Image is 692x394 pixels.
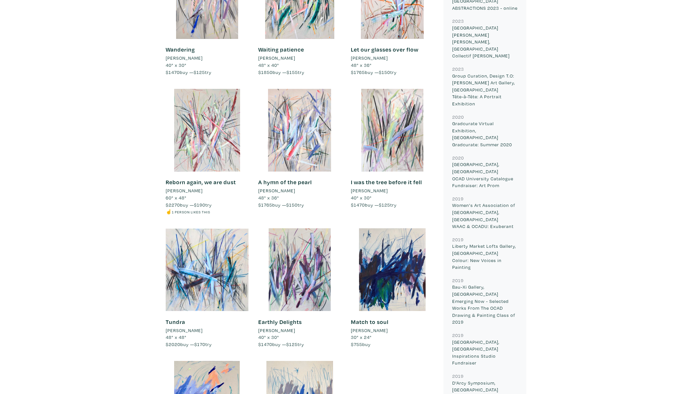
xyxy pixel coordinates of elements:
li: [PERSON_NAME] [166,327,203,334]
p: Liberty Market Lofts Gallery, [GEOGRAPHIC_DATA] Colour: New Voices in Painting [452,243,518,270]
a: I was the tree before it fell [351,178,422,186]
small: 2023 [452,18,464,24]
span: buy — try [258,341,304,347]
p: Group Curation, Design T.O: [PERSON_NAME] Art Gallery, [GEOGRAPHIC_DATA] Tête-à-Tête: A Portrait ... [452,72,518,107]
span: $1765 [258,202,272,208]
span: $1470 [351,202,365,208]
span: $755 [351,341,362,347]
span: 40" x 30" [351,195,372,201]
span: $2020 [166,341,180,347]
span: $2270 [166,202,180,208]
span: 48" x 40" [258,62,279,68]
span: buy — try [166,202,212,208]
span: 30" x 24" [351,334,372,340]
a: A hymn of the pearl [258,178,312,186]
small: 1 person likes this [172,209,210,214]
a: [PERSON_NAME] [351,187,434,194]
small: 2019 [452,277,464,283]
a: [PERSON_NAME] [351,54,434,62]
li: [PERSON_NAME] [351,54,388,62]
span: $1850 [258,69,273,75]
span: 40" x 30" [166,62,186,68]
span: 40" x 30" [258,334,279,340]
p: Gradcurate Virtual Exhibition, [GEOGRAPHIC_DATA] Gradcurate: Summer 2020 [452,120,518,148]
a: [PERSON_NAME] [351,327,434,334]
a: [PERSON_NAME] [258,327,341,334]
p: [GEOGRAPHIC_DATA], [GEOGRAPHIC_DATA] Inspirations Studio Fundraiser [452,339,518,366]
li: [PERSON_NAME] [258,187,295,194]
li: [PERSON_NAME] [258,327,295,334]
span: buy — try [258,69,304,75]
span: $190 [194,202,205,208]
span: 48" x 48" [166,334,186,340]
small: 2020 [452,155,464,161]
span: $125 [286,341,298,347]
p: Women's Art Association of [GEOGRAPHIC_DATA], [GEOGRAPHIC_DATA] WAAC & OCADU: Exuberant [452,202,518,230]
small: 2023 [452,66,464,72]
span: $1470 [258,341,272,347]
span: buy — try [166,69,211,75]
span: buy — try [166,341,212,347]
span: $1470 [166,69,180,75]
span: $1765 [351,69,365,75]
a: Tundra [166,318,185,326]
small: 2020 [452,114,464,120]
span: $150 [286,202,298,208]
p: Bau-Xi Gallery, [GEOGRAPHIC_DATA] Emerging Now - Selected Works From The OCAD Drawing & Painting ... [452,283,518,326]
li: [PERSON_NAME] [351,187,388,194]
span: $125 [194,69,205,75]
a: Wandering [166,46,195,53]
a: [PERSON_NAME] [258,54,341,62]
span: buy — try [258,202,304,208]
li: [PERSON_NAME] [166,54,203,62]
a: [PERSON_NAME] [166,327,249,334]
span: 60" x 48" [166,195,186,201]
small: 2019 [452,373,464,379]
a: Match to soul [351,318,389,326]
a: [PERSON_NAME] [166,187,249,194]
small: 2019 [452,236,464,243]
a: Let our glasses over flow [351,46,418,53]
span: $170 [194,341,205,347]
p: [GEOGRAPHIC_DATA][PERSON_NAME][PERSON_NAME], [GEOGRAPHIC_DATA] Collectif [PERSON_NAME] [452,24,518,59]
a: [PERSON_NAME] [166,54,249,62]
a: Earthly Delights [258,318,302,326]
li: [PERSON_NAME] [351,327,388,334]
p: [GEOGRAPHIC_DATA], [GEOGRAPHIC_DATA] OCAD University Catalogue Fundraiser: Art Prom [452,161,518,189]
a: Waiting patience [258,46,304,53]
small: 2019 [452,332,464,338]
li: ☝️ [166,208,249,215]
span: buy [351,341,371,347]
span: 48" x 36" [351,62,372,68]
span: buy — try [351,202,397,208]
li: [PERSON_NAME] [166,187,203,194]
a: Reborn again, we are dust [166,178,236,186]
span: 48" x 36" [258,195,279,201]
span: buy — try [351,69,397,75]
span: $155 [287,69,298,75]
span: $150 [379,69,390,75]
span: $125 [379,202,390,208]
a: [PERSON_NAME] [258,187,341,194]
li: [PERSON_NAME] [258,54,295,62]
small: 2019 [452,196,464,202]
